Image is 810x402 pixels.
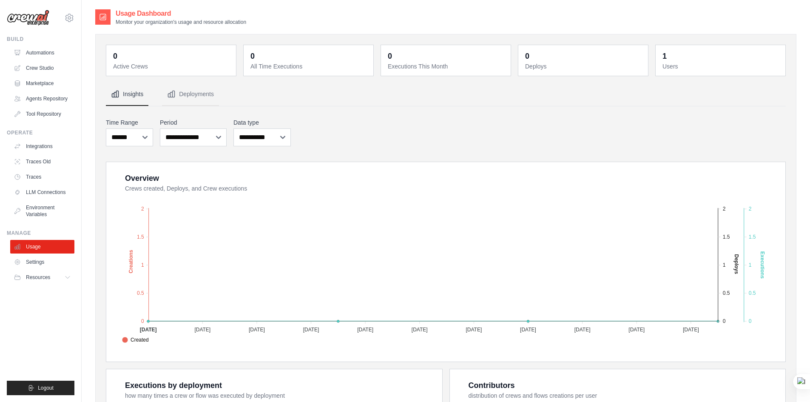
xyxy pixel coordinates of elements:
[662,62,780,71] dt: Users
[628,327,645,333] tspan: [DATE]
[106,83,148,106] button: Insights
[249,327,265,333] tspan: [DATE]
[140,327,157,333] tspan: [DATE]
[7,230,74,237] div: Manage
[141,206,144,212] tspan: 2
[749,318,752,324] tspan: 0
[10,255,74,269] a: Settings
[10,185,74,199] a: LLM Connections
[125,391,432,400] dt: how many times a crew or flow was executed by deployment
[10,107,74,121] a: Tool Repository
[10,155,74,168] a: Traces Old
[137,290,144,296] tspan: 0.5
[116,9,246,19] h2: Usage Dashboard
[137,234,144,240] tspan: 1.5
[10,77,74,90] a: Marketplace
[141,318,144,324] tspan: 0
[662,50,667,62] div: 1
[723,290,730,296] tspan: 0.5
[250,62,368,71] dt: All Time Executions
[162,83,219,106] button: Deployments
[723,234,730,240] tspan: 1.5
[357,327,373,333] tspan: [DATE]
[388,62,506,71] dt: Executions This Month
[122,336,149,344] span: Created
[723,206,726,212] tspan: 2
[10,240,74,254] a: Usage
[7,10,49,26] img: Logo
[520,327,536,333] tspan: [DATE]
[125,172,159,184] div: Overview
[412,327,428,333] tspan: [DATE]
[10,201,74,221] a: Environment Variables
[303,327,319,333] tspan: [DATE]
[141,262,144,268] tspan: 1
[723,262,726,268] tspan: 1
[749,206,752,212] tspan: 2
[388,50,392,62] div: 0
[10,92,74,105] a: Agents Repository
[38,385,54,391] span: Logout
[466,327,482,333] tspan: [DATE]
[26,274,50,281] span: Resources
[10,46,74,60] a: Automations
[7,381,74,395] button: Logout
[113,50,117,62] div: 0
[194,327,210,333] tspan: [DATE]
[759,251,765,279] text: Executions
[10,140,74,153] a: Integrations
[106,83,786,106] nav: Tabs
[749,234,756,240] tspan: 1.5
[116,19,246,26] p: Monitor your organization's usage and resource allocation
[10,271,74,284] button: Resources
[113,62,231,71] dt: Active Crews
[128,250,134,274] text: Creations
[125,379,222,391] div: Executions by deployment
[574,327,591,333] tspan: [DATE]
[233,118,291,127] label: Data type
[125,184,775,193] dt: Crews created, Deploys, and Crew executions
[7,129,74,136] div: Operate
[683,327,699,333] tspan: [DATE]
[7,36,74,43] div: Build
[160,118,227,127] label: Period
[525,50,529,62] div: 0
[723,318,726,324] tspan: 0
[106,118,153,127] label: Time Range
[733,254,739,274] text: Deploys
[749,290,756,296] tspan: 0.5
[525,62,643,71] dt: Deploys
[469,379,515,391] div: Contributors
[10,170,74,184] a: Traces
[469,391,776,400] dt: distribution of crews and flows creations per user
[250,50,255,62] div: 0
[10,61,74,75] a: Crew Studio
[749,262,752,268] tspan: 1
